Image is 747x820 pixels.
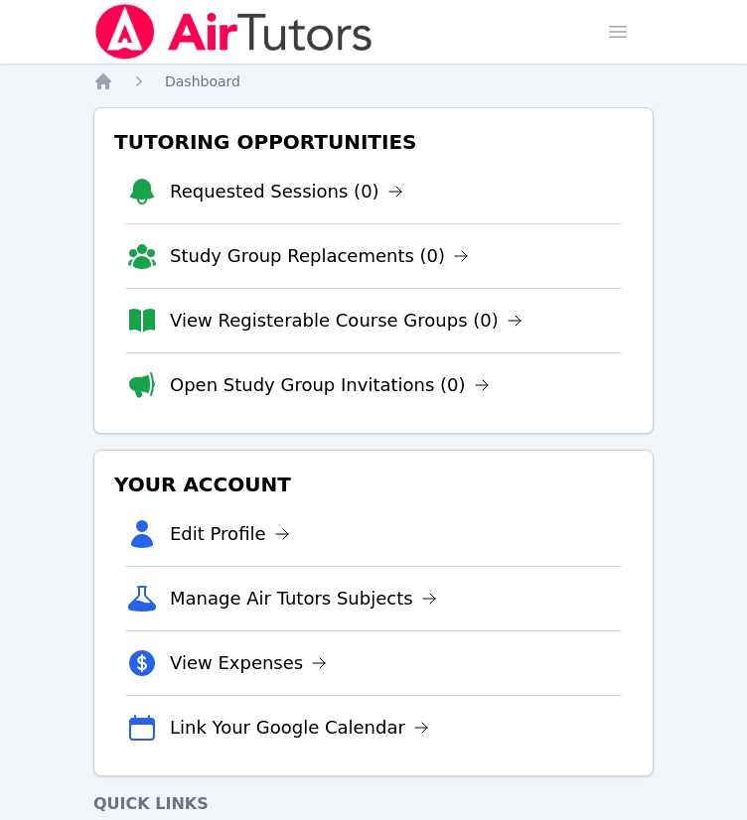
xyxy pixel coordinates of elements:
h3: Tutoring Opportunities [110,124,637,160]
h3: Your Account [110,467,637,502]
nav: Breadcrumb [93,71,654,91]
img: Air Tutors [93,4,374,60]
span: Dashboard [165,73,240,89]
a: Link Your Google Calendar [170,714,429,742]
a: Study Group Replacements (0) [170,242,469,270]
a: Edit Profile [170,520,290,548]
a: Dashboard [165,71,240,91]
a: Manage Air Tutors Subjects [170,585,437,613]
a: View Expenses [170,649,327,677]
a: Requested Sessions (0) [170,178,403,205]
a: View Registerable Course Groups (0) [170,307,523,335]
a: Open Study Group Invitations (0) [170,371,490,399]
h4: Quick Links [93,792,654,816]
